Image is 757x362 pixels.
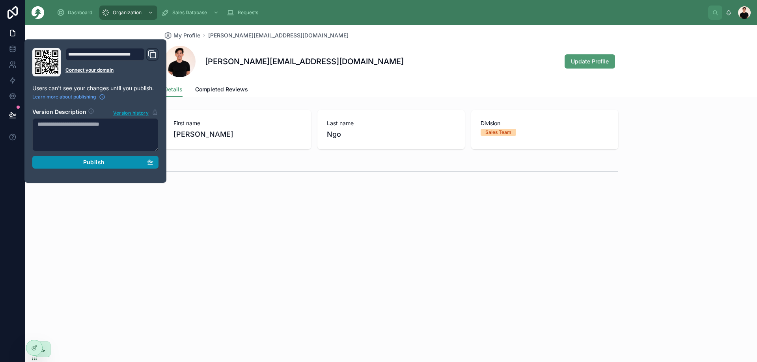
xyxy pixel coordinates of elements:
a: [PERSON_NAME][EMAIL_ADDRESS][DOMAIN_NAME] [208,32,349,39]
span: Division [481,119,609,127]
a: Sales Database [159,6,223,20]
span: First name [173,119,302,127]
a: Requests [224,6,264,20]
a: Connect your domain [65,67,158,73]
span: Learn more about publishing [32,94,96,100]
span: Sales Database [172,9,207,16]
div: scrollable content [50,4,708,21]
div: Domain and Custom Link [65,48,158,76]
h2: Version Description [32,108,86,117]
span: Version history [113,108,149,116]
button: Publish [32,156,158,169]
div: Sales Team [485,129,511,136]
h1: [PERSON_NAME][EMAIL_ADDRESS][DOMAIN_NAME] [205,56,404,67]
button: Version history [113,108,158,117]
span: Organization [113,9,142,16]
span: Last name [327,119,455,127]
span: [PERSON_NAME] [173,129,302,140]
a: Completed Reviews [195,82,248,98]
button: Update Profile [565,54,615,69]
span: My Profile [173,32,200,39]
span: Publish [83,159,104,166]
img: App logo [32,6,44,19]
span: Requests [238,9,258,16]
span: Completed Reviews [195,85,248,93]
a: Dashboard [54,6,98,20]
a: Details [164,82,183,97]
span: Ngo [327,129,455,140]
a: Organization [99,6,157,20]
span: Dashboard [68,9,92,16]
span: Update Profile [571,58,609,65]
p: Users can't see your changes until you publish. [32,84,158,92]
a: Learn more about publishing [32,94,105,100]
a: My Profile [164,32,200,39]
span: Details [164,85,183,93]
